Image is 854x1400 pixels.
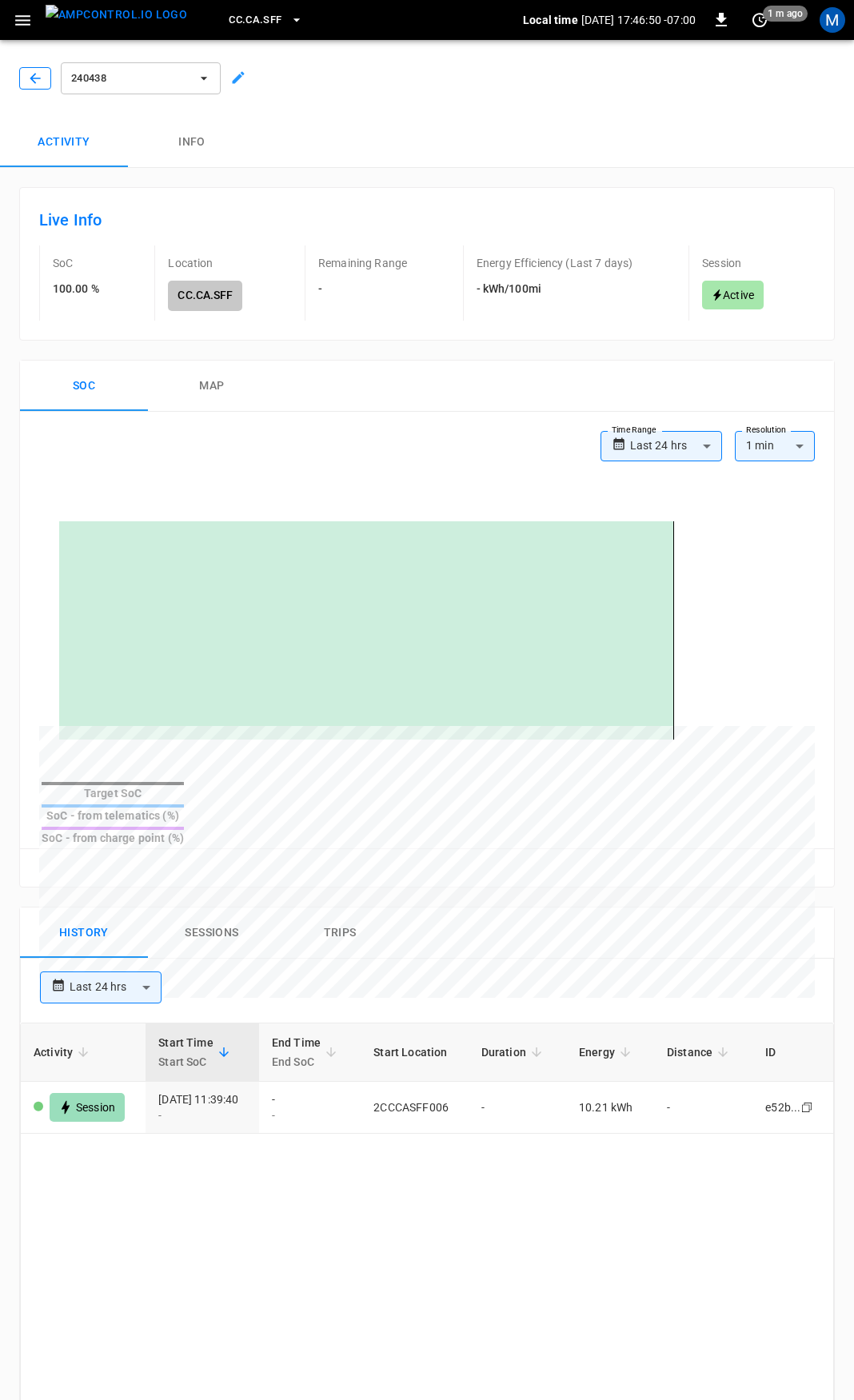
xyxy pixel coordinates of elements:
[630,431,722,461] div: Last 24 hrs
[158,1033,234,1071] span: Start TimeStart SoC
[53,255,73,271] p: SoC
[53,281,99,298] h6: 100.00 %
[579,1043,636,1062] span: Energy
[272,1033,321,1071] div: End Time
[361,1023,468,1082] th: Start Location
[752,1023,833,1082] th: ID
[20,361,148,412] button: Soc
[477,281,633,298] h6: - kWh/100mi
[765,1099,800,1115] div: e52b...
[272,1052,321,1071] p: End SoC
[148,907,276,959] button: Sessions
[229,11,281,30] span: CC.CA.SFF
[128,117,256,168] button: Info
[667,1043,733,1062] span: Distance
[168,281,242,311] h6: CC.CA.SFF
[20,907,148,959] button: History
[481,1043,547,1062] span: Duration
[148,361,276,412] button: map
[747,7,772,33] button: set refresh interval
[61,62,221,94] button: 240438
[46,5,187,25] img: ampcontrol.io logo
[746,424,786,437] label: Resolution
[581,12,696,28] p: [DATE] 17:46:50 -07:00
[70,972,162,1003] div: Last 24 hrs
[477,255,633,271] p: Energy Efficiency (Last 7 days)
[763,6,808,22] span: 1 m ago
[71,70,190,88] span: 240438
[318,281,407,298] h6: -
[158,1033,213,1071] div: Start Time
[39,207,815,233] h6: Live Info
[158,1052,213,1071] p: Start SoC
[222,5,309,36] button: CC.CA.SFF
[723,287,754,303] p: Active
[820,7,845,33] div: profile-icon
[735,431,815,461] div: 1 min
[168,255,213,271] p: Location
[272,1033,341,1071] span: End TimeEnd SoC
[612,424,656,437] label: Time Range
[276,907,404,959] button: Trips
[34,1043,94,1062] span: Activity
[523,12,578,28] p: Local time
[702,255,741,271] p: Session
[318,255,407,271] p: Remaining Range
[800,1099,816,1116] div: copy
